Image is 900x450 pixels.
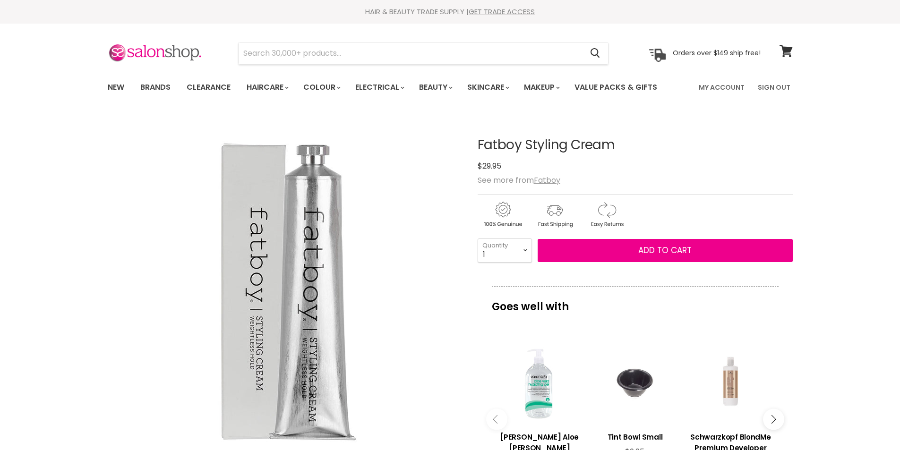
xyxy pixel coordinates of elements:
h3: Tint Bowl Small [592,432,678,442]
a: New [101,77,131,97]
button: Search [583,42,608,64]
a: Makeup [517,77,566,97]
a: View product:Tint Bowl Small [592,425,678,447]
p: Orders over $149 ship free! [673,49,761,57]
a: Electrical [348,77,410,97]
a: Skincare [460,77,515,97]
a: GET TRADE ACCESS [469,7,535,17]
a: Haircare [240,77,294,97]
a: My Account [693,77,750,97]
nav: Main [96,74,805,101]
form: Product [238,42,609,65]
a: Brands [133,77,178,97]
a: Colour [296,77,346,97]
div: HAIR & BEAUTY TRADE SUPPLY | [96,7,805,17]
a: Sign Out [752,77,796,97]
iframe: Gorgias live chat messenger [853,406,891,441]
a: Clearance [180,77,238,97]
ul: Main menu [101,74,679,101]
a: Beauty [412,77,458,97]
a: Value Packs & Gifts [567,77,664,97]
input: Search [239,42,583,64]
